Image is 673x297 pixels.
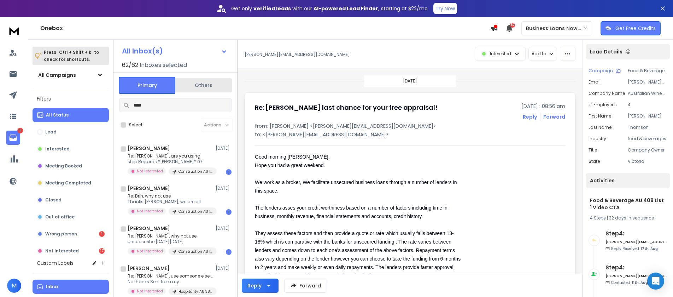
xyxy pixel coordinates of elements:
[526,25,584,32] p: Business Loans Now ([PERSON_NAME])
[543,113,565,120] div: Forward
[179,249,212,254] p: Construction AU 1686 List 1 Video CTA
[255,205,449,219] span: The lenders asses your credit worthiness based on a number of factors including time in business,...
[403,78,417,84] p: [DATE]
[128,185,170,192] h1: [PERSON_NAME]
[242,279,279,293] button: Reply
[128,279,212,285] p: No thanks Sent from my
[255,103,438,113] h1: Re: [PERSON_NAME] last chance for your free appraisal!
[45,214,75,220] p: Out of office
[179,169,212,174] p: Construction AU 1686 List 1 Video CTA
[589,91,625,96] p: Company Name
[140,61,187,69] h3: Inboxes selected
[44,49,99,63] p: Press to check for shortcuts.
[611,280,648,285] p: Contacted
[179,209,212,214] p: Construction AU 1686 List 1 Video CTA
[179,289,212,294] p: Hospitality AU 386 List 2 Appraisal CTA
[137,249,163,254] p: Not Interested
[231,5,428,12] p: Get only with our starting at $22/mo
[628,102,667,108] p: 4
[7,279,21,293] button: M
[128,273,212,279] p: Re: [PERSON_NAME], use someone else's
[632,280,648,285] span: 11th, Aug
[17,128,23,133] p: 18
[628,136,667,142] p: food & beverages
[586,173,670,188] div: Activities
[589,136,606,142] p: Industry
[245,52,350,57] p: [PERSON_NAME][EMAIL_ADDRESS][DOMAIN_NAME]
[611,246,658,251] p: Reply Received
[128,145,170,152] h1: [PERSON_NAME]
[33,280,109,294] button: Inbox
[40,24,490,33] h1: Onebox
[589,125,611,130] p: Last Name
[589,147,597,153] p: Title
[628,68,667,74] p: Food & Beverage AU 409 List 1 Video CTA
[314,5,380,12] strong: AI-powered Lead Finder,
[128,153,212,159] p: Re: [PERSON_NAME], are you using
[589,113,611,119] p: First Name
[128,225,170,232] h1: [PERSON_NAME]
[628,91,667,96] p: Australian Wine & Food P/L
[99,231,105,237] div: 1
[129,122,143,128] label: Select
[605,239,667,245] h6: [PERSON_NAME][EMAIL_ADDRESS][DOMAIN_NAME]
[216,185,232,191] p: [DATE]
[137,289,163,294] p: Not Interested
[33,108,109,122] button: All Status
[226,169,232,175] div: 1
[33,210,109,224] button: Out of office
[33,176,109,190] button: Meeting Completed
[589,68,621,74] button: Campaign
[628,125,667,130] p: Thomson
[590,48,622,55] p: Lead Details
[128,265,170,272] h1: [PERSON_NAME]
[33,125,109,139] button: Lead
[45,231,77,237] p: Wrong person
[122,47,163,55] h1: All Inbox(s)
[532,51,546,57] p: Add to
[247,282,262,289] div: Reply
[589,159,600,164] p: State
[38,72,76,79] h1: All Campaigns
[255,131,565,138] p: to: <[PERSON_NAME][EMAIL_ADDRESS][DOMAIN_NAME]>
[45,129,57,135] p: Lead
[590,197,666,211] h1: Food & Beverage AU 409 List 1 Video CTA
[33,244,109,258] button: Not Interested17
[226,249,232,255] div: 1
[33,159,109,173] button: Meeting Booked
[490,51,511,57] p: Interested
[216,265,232,271] p: [DATE]
[590,215,606,221] span: 4 Steps
[33,227,109,241] button: Wrong person1
[628,79,667,85] p: [PERSON_NAME][EMAIL_ADDRESS][DOMAIN_NAME]
[128,233,212,239] p: Re: [PERSON_NAME], why not use
[216,145,232,151] p: [DATE]
[253,5,291,12] strong: verified leads
[122,61,138,69] span: 62 / 62
[510,23,515,28] span: 50
[128,239,212,245] p: Unsubscribe [DATE][DATE]
[255,154,330,160] span: Good morning [PERSON_NAME],
[6,131,20,145] a: 18
[589,68,613,74] p: Campaign
[647,273,664,290] div: Open Intercom Messenger
[628,147,667,153] p: Company Owner
[589,102,617,108] p: # Employees
[521,103,565,110] p: [DATE] : 08:56 am
[137,209,163,214] p: Not Interested
[628,159,667,164] p: Victoria
[128,193,212,199] p: Re: Brin, why not use
[119,77,175,94] button: Primary
[589,79,601,85] p: Email
[216,225,232,231] p: [DATE]
[640,246,658,251] span: 17th, Aug
[433,3,457,14] button: Try Now
[128,199,212,205] p: Thanks [PERSON_NAME], we are all
[45,163,82,169] p: Meeting Booked
[58,48,92,56] span: Ctrl + Shift + k
[33,193,109,207] button: Closed
[605,229,667,238] h6: Step 4 :
[33,68,109,82] button: All Campaigns
[605,273,667,279] h6: [PERSON_NAME][EMAIL_ADDRESS][DOMAIN_NAME]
